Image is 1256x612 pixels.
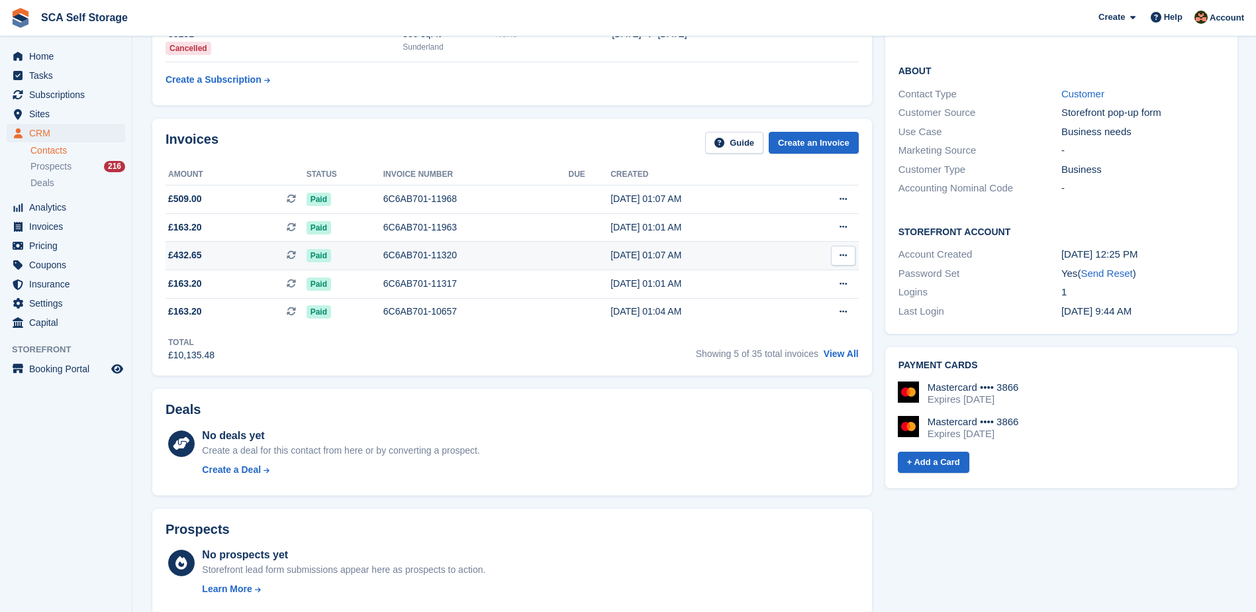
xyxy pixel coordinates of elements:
th: Amount [166,164,307,185]
span: £163.20 [168,221,202,234]
div: Accounting Nominal Code [898,181,1061,196]
span: Paid [307,249,331,262]
div: Customer Source [898,105,1061,121]
span: Storefront [12,343,132,356]
div: Business [1061,162,1224,178]
span: Analytics [29,198,109,217]
div: Mastercard •••• 3866 [928,382,1019,393]
div: Contact Type [898,87,1061,102]
div: [DATE] 01:04 AM [610,305,789,319]
span: Paid [307,221,331,234]
span: CRM [29,124,109,142]
div: Business needs [1061,125,1224,140]
div: Cancelled [166,42,211,55]
a: Create a Deal [202,463,479,477]
time: 2024-03-25 09:44:39 UTC [1061,305,1132,317]
span: Booking Portal [29,360,109,378]
div: [DATE] 01:01 AM [610,277,789,291]
a: View All [824,348,859,359]
div: 6C6AB701-10657 [383,305,569,319]
a: SCA Self Storage [36,7,133,28]
a: Learn More [202,582,485,596]
span: Tasks [29,66,109,85]
div: Yes [1061,266,1224,281]
th: Due [569,164,611,185]
div: Marketing Source [898,143,1061,158]
div: [DATE] 01:01 AM [610,221,789,234]
div: Create a deal for this contact from here or by converting a prospect. [202,444,479,458]
span: £163.20 [168,305,202,319]
div: [DATE] 01:07 AM [610,192,789,206]
div: No prospects yet [202,547,485,563]
span: £509.00 [168,192,202,206]
div: Account Created [898,247,1061,262]
span: Sites [29,105,109,123]
div: - [1061,143,1224,158]
span: Paid [307,305,331,319]
h2: Prospects [166,522,230,537]
a: Contacts [30,144,125,157]
div: Create a Deal [202,463,261,477]
a: Send Reset [1081,268,1132,279]
th: Status [307,164,383,185]
div: Create a Subscription [166,73,262,87]
a: menu [7,47,125,66]
img: Sarah Race [1194,11,1208,24]
a: menu [7,294,125,313]
img: Mastercard Logo [898,416,919,437]
a: Preview store [109,361,125,377]
a: Prospects 216 [30,160,125,174]
h2: Payment cards [898,360,1224,371]
span: Invoices [29,217,109,236]
img: Mastercard Logo [898,382,919,403]
span: Paid [307,278,331,291]
a: Create a Subscription [166,68,270,92]
div: 1 [1061,285,1224,300]
span: £163.20 [168,277,202,291]
h2: Storefront Account [898,225,1224,238]
a: Guide [705,132,763,154]
div: 6C6AB701-11320 [383,248,569,262]
a: menu [7,256,125,274]
span: Coupons [29,256,109,274]
span: Account [1210,11,1244,25]
div: Expires [DATE] [928,428,1019,440]
div: 6C6AB701-11317 [383,277,569,291]
div: 6C6AB701-11963 [383,221,569,234]
th: Invoice number [383,164,569,185]
div: Sunderland [403,41,495,53]
a: menu [7,217,125,236]
div: Logins [898,285,1061,300]
span: Showing 5 of 35 total invoices [696,348,818,359]
span: Prospects [30,160,72,173]
div: £10,135.48 [168,348,215,362]
div: Learn More [202,582,252,596]
a: Deals [30,176,125,190]
span: Subscriptions [29,85,109,104]
div: 216 [104,161,125,172]
span: Help [1164,11,1183,24]
a: menu [7,85,125,104]
a: Create an Invoice [769,132,859,154]
div: Last Login [898,304,1061,319]
span: Deals [30,177,54,189]
a: menu [7,124,125,142]
div: Customer Type [898,162,1061,178]
span: Settings [29,294,109,313]
a: menu [7,275,125,293]
div: Storefront lead form submissions appear here as prospects to action. [202,563,485,577]
div: 6C6AB701-11968 [383,192,569,206]
span: Insurance [29,275,109,293]
a: menu [7,105,125,123]
span: £432.65 [168,248,202,262]
div: No deals yet [202,428,479,444]
div: [DATE] 01:07 AM [610,248,789,262]
a: menu [7,313,125,332]
a: menu [7,198,125,217]
span: Capital [29,313,109,332]
h2: About [898,64,1224,77]
h2: Deals [166,402,201,417]
div: Mastercard •••• 3866 [928,416,1019,428]
th: Created [610,164,789,185]
a: menu [7,360,125,378]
